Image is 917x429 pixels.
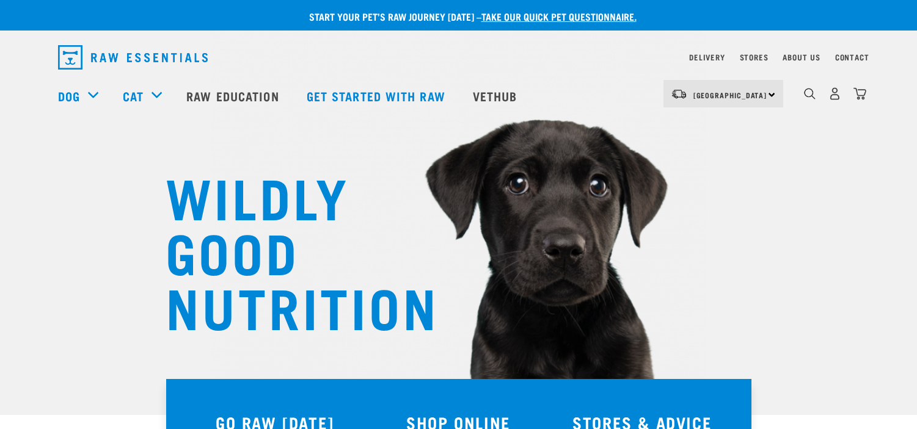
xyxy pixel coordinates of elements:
a: Raw Education [174,71,294,120]
nav: dropdown navigation [48,40,869,74]
img: Raw Essentials Logo [58,45,208,70]
a: take our quick pet questionnaire. [481,13,637,19]
a: Contact [835,55,869,59]
a: Vethub [461,71,533,120]
span: [GEOGRAPHIC_DATA] [693,93,767,97]
a: Dog [58,87,80,105]
img: home-icon-1@2x.png [804,88,816,99]
a: Cat [123,87,144,105]
h1: WILDLY GOOD NUTRITION [166,168,410,333]
a: About Us [783,55,820,59]
a: Delivery [689,55,725,59]
img: user.png [828,87,841,100]
img: van-moving.png [671,88,687,99]
img: home-icon@2x.png [853,87,866,100]
a: Stores [740,55,769,59]
a: Get started with Raw [294,71,461,120]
